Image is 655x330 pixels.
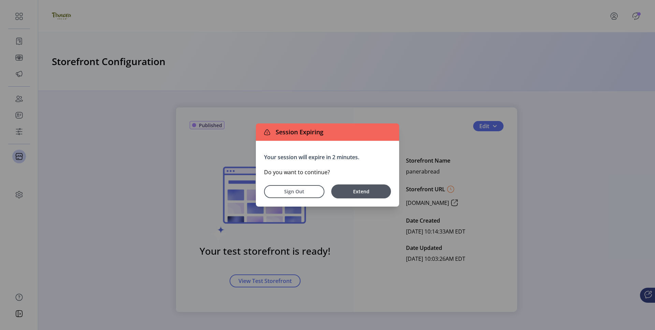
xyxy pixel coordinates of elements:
[264,153,391,161] p: Your session will expire in 2 minutes.
[331,184,391,198] button: Extend
[335,188,388,195] span: Extend
[273,127,323,137] span: Session Expiring
[264,168,391,176] p: Do you want to continue?
[264,185,324,198] button: Sign Out
[273,188,316,195] span: Sign Out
